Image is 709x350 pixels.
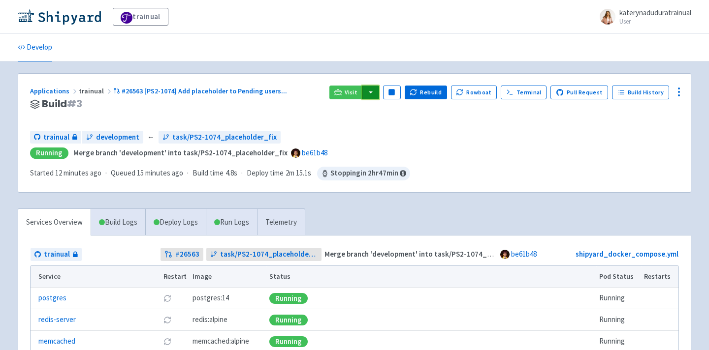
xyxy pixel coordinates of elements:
[163,338,171,346] button: Restart pod
[161,248,203,261] a: #26563
[67,97,82,111] span: # 3
[641,266,678,288] th: Restarts
[451,86,497,99] button: Rowboat
[329,86,363,99] a: Visit
[324,249,539,259] strong: Merge branch 'development' into task/PS2-1074_placeholder_fix
[145,209,206,236] a: Deploy Logs
[619,8,691,17] span: katerynaduduratrainual
[163,294,171,302] button: Restart pod
[163,316,171,324] button: Restart pod
[405,86,447,99] button: Rebuild
[220,249,318,260] span: task/PS2-1074_placeholder_fix
[193,292,229,304] span: postgres:14
[30,131,81,144] a: trainual
[38,314,76,325] a: redis-server
[206,209,257,236] a: Run Logs
[82,131,143,144] a: development
[55,168,101,177] time: 12 minutes ago
[596,288,641,309] td: Running
[511,249,537,259] a: be61b48
[193,314,227,325] span: redis:alpine
[38,292,66,304] a: postgres
[193,168,224,179] span: Build time
[91,209,145,236] a: Build Logs
[269,336,308,347] div: Running
[619,18,691,25] small: User
[269,315,308,325] div: Running
[269,293,308,304] div: Running
[193,336,249,347] span: memcached:alpine
[159,131,281,144] a: task/PS2-1074_placeholder_fix
[30,168,101,177] span: Started
[113,87,289,95] a: #26563 [PS2-1074] Add placeholder to Pending users...
[612,86,669,99] a: Build History
[73,148,288,157] strong: Merge branch 'development' into task/PS2-1074_placeholder_fix
[302,148,327,157] a: be61b48
[30,167,410,180] div: · · ·
[226,168,237,179] span: 4.8s
[18,34,52,61] a: Develop
[18,209,91,236] a: Services Overview
[596,309,641,331] td: Running
[44,249,70,260] span: trainual
[30,87,79,95] a: Applications
[111,168,183,177] span: Queued
[96,132,139,143] span: development
[501,86,547,99] a: Terminal
[172,132,277,143] span: task/PS2-1074_placeholder_fix
[594,9,691,25] a: katerynaduduratrainual User
[383,86,401,99] button: Pause
[596,266,641,288] th: Pod Status
[18,9,101,25] img: Shipyard logo
[345,88,357,96] span: Visit
[190,266,266,288] th: Image
[31,266,160,288] th: Service
[147,132,155,143] span: ←
[42,98,82,110] span: Build
[286,168,311,179] span: 2m 15.1s
[160,266,190,288] th: Restart
[31,248,82,261] a: trainual
[317,167,410,180] span: Stopping in 2 hr 47 min
[30,147,68,159] div: Running
[257,209,305,236] a: Telemetry
[576,249,678,259] a: shipyard_docker_compose.yml
[43,132,69,143] span: trainual
[38,336,75,347] a: memcached
[113,8,168,26] a: trainual
[122,87,287,95] span: #26563 [PS2-1074] Add placeholder to Pending users ...
[79,87,113,95] span: trainual
[206,248,322,261] a: task/PS2-1074_placeholder_fix
[266,266,596,288] th: Status
[175,249,199,260] strong: # 26563
[137,168,183,177] time: 15 minutes ago
[247,168,284,179] span: Deploy time
[550,86,608,99] a: Pull Request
